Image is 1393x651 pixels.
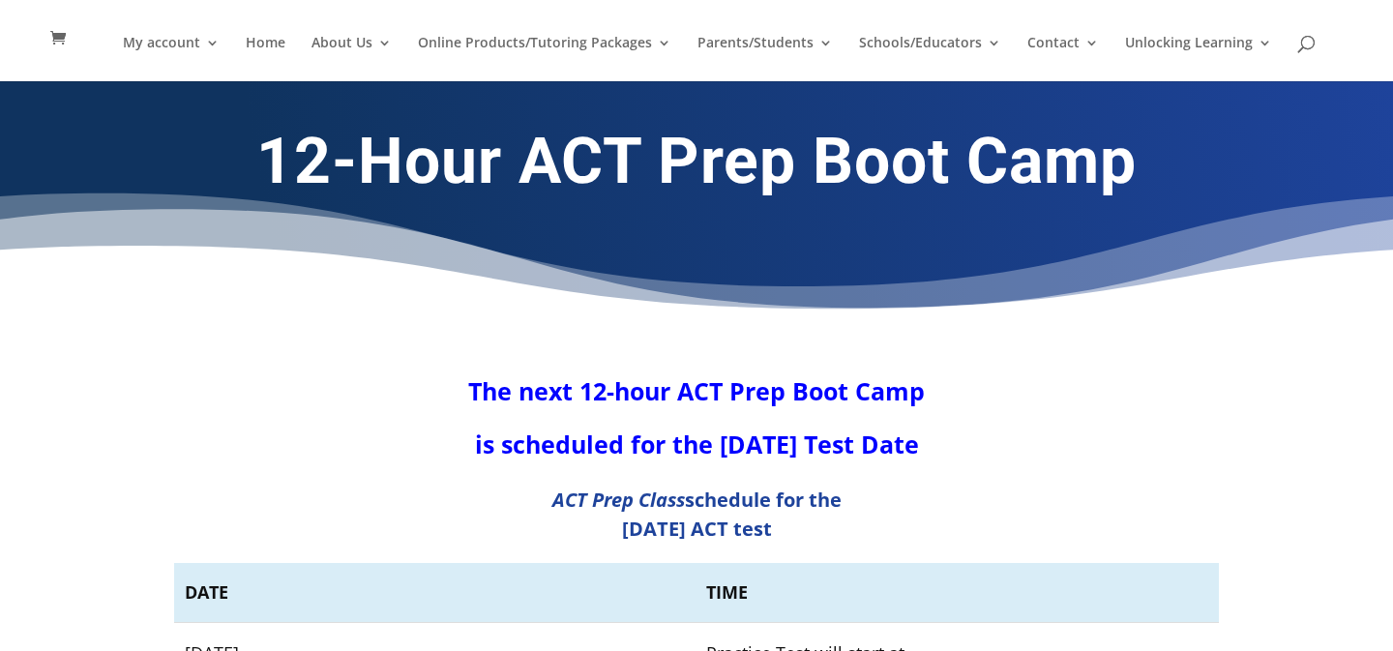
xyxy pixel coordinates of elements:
[311,36,392,81] a: About Us
[1027,36,1099,81] a: Contact
[123,36,220,81] a: My account
[246,36,285,81] a: Home
[468,374,925,407] strong: The next 12-hour ACT Prep Boot Camp
[552,487,842,513] b: schedule for the
[697,36,833,81] a: Parents/Students
[418,36,671,81] a: Online Products/Tutoring Packages
[859,36,1001,81] a: Schools/Educators
[174,563,696,623] th: DATE
[552,487,685,513] em: ACT Prep Class
[622,516,772,542] b: [DATE] ACT test
[475,428,919,460] strong: is scheduled for the [DATE] Test Date
[174,136,1219,197] h1: 12-Hour ACT Prep Boot Camp
[696,563,1219,623] th: TIME
[1125,36,1272,81] a: Unlocking Learning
